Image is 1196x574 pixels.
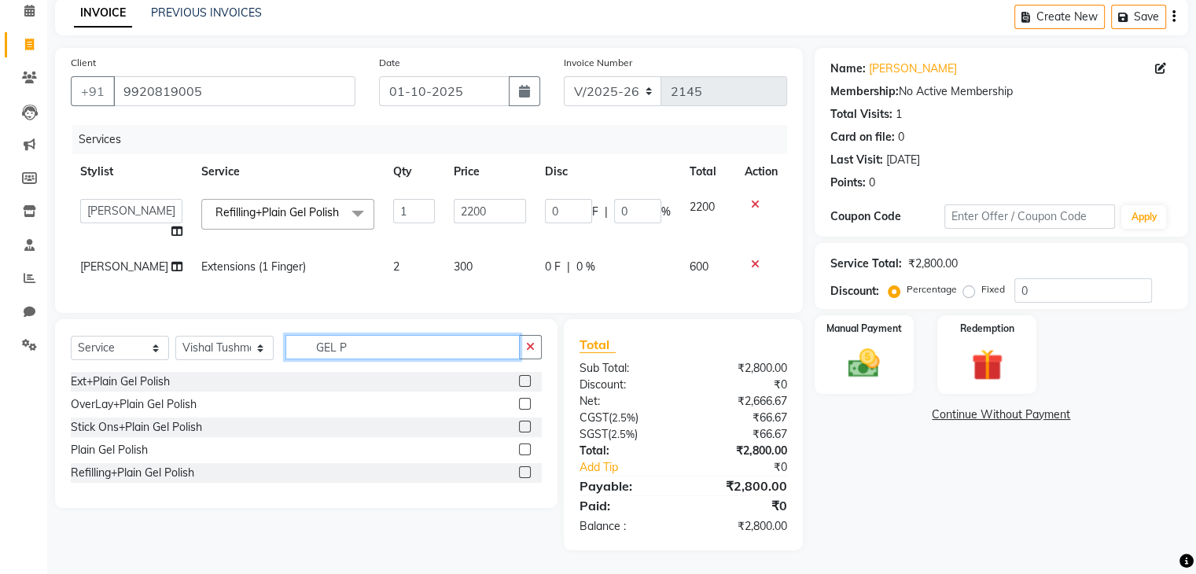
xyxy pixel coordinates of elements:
div: Discount: [568,377,683,393]
button: Save [1111,5,1166,29]
a: [PERSON_NAME] [869,61,957,77]
input: Search by Name/Mobile/Email/Code [113,76,355,106]
th: Qty [384,154,445,189]
a: x [339,205,346,219]
div: ₹2,800.00 [683,476,799,495]
span: F [592,204,598,220]
span: 0 F [545,259,561,275]
div: Sub Total: [568,360,683,377]
span: 0 % [576,259,595,275]
span: 2 [393,259,399,274]
a: Continue Without Payment [818,407,1185,423]
label: Date [379,56,400,70]
div: Stick Ons+Plain Gel Polish [71,419,202,436]
th: Service [192,154,384,189]
div: 0 [898,129,904,145]
th: Stylist [71,154,192,189]
div: ₹0 [683,377,799,393]
div: ( ) [568,410,683,426]
th: Disc [535,154,680,189]
div: Membership: [830,83,899,100]
div: OverLay+Plain Gel Polish [71,396,197,413]
span: 600 [690,259,708,274]
div: Net: [568,393,683,410]
span: Total [580,337,616,353]
span: 300 [454,259,473,274]
button: Create New [1014,5,1105,29]
div: Total: [568,443,683,459]
span: % [661,204,671,220]
span: 2.5% [611,428,635,440]
label: Fixed [981,282,1005,296]
div: ₹66.67 [683,426,799,443]
button: +91 [71,76,115,106]
span: 2.5% [612,411,635,424]
div: ₹66.67 [683,410,799,426]
label: Percentage [907,282,957,296]
a: Add Tip [568,459,702,476]
div: 0 [869,175,875,191]
div: ₹2,800.00 [908,256,958,272]
button: Apply [1121,205,1166,229]
div: ₹0 [702,459,798,476]
a: PREVIOUS INVOICES [151,6,262,20]
div: Discount: [830,283,879,300]
th: Total [680,154,735,189]
div: Paid: [568,496,683,515]
span: Extensions (1 Finger) [201,259,306,274]
label: Invoice Number [564,56,632,70]
div: Total Visits: [830,106,892,123]
div: Card on file: [830,129,895,145]
div: Refilling+Plain Gel Polish [71,465,194,481]
span: | [605,204,608,220]
img: _gift.svg [962,345,1013,385]
label: Manual Payment [826,322,902,336]
span: [PERSON_NAME] [80,259,168,274]
span: | [567,259,570,275]
input: Search or Scan [285,335,520,359]
div: Payable: [568,476,683,495]
div: Services [72,125,799,154]
div: ₹2,800.00 [683,443,799,459]
div: Coupon Code [830,208,944,225]
div: Balance : [568,518,683,535]
span: 2200 [690,200,715,214]
div: Service Total: [830,256,902,272]
input: Enter Offer / Coupon Code [944,204,1116,229]
div: Last Visit: [830,152,883,168]
label: Redemption [960,322,1014,336]
div: Name: [830,61,866,77]
th: Price [444,154,535,189]
div: ₹2,800.00 [683,360,799,377]
div: Points: [830,175,866,191]
label: Client [71,56,96,70]
div: 1 [896,106,902,123]
div: Ext+Plain Gel Polish [71,373,170,390]
div: Plain Gel Polish [71,442,148,458]
span: CGST [580,410,609,425]
div: ₹0 [683,496,799,515]
div: ( ) [568,426,683,443]
th: Action [735,154,787,189]
div: No Active Membership [830,83,1172,100]
div: ₹2,800.00 [683,518,799,535]
span: Refilling+Plain Gel Polish [215,205,339,219]
span: SGST [580,427,608,441]
img: _cash.svg [838,345,889,381]
div: [DATE] [886,152,920,168]
div: ₹2,666.67 [683,393,799,410]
